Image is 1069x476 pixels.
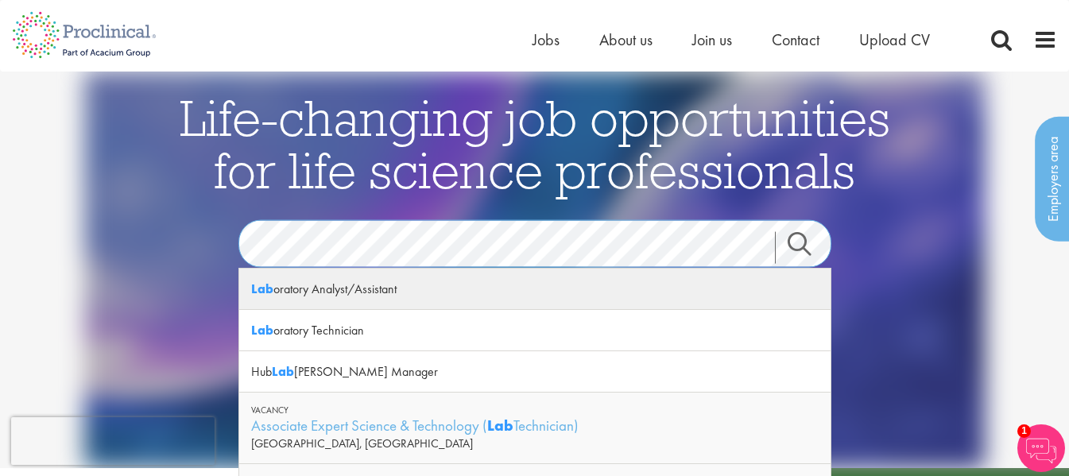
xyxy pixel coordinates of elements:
a: About us [599,29,653,50]
strong: Lab [272,363,294,380]
div: [GEOGRAPHIC_DATA], [GEOGRAPHIC_DATA] [251,435,819,451]
div: Associate Expert Science & Technology ( Technician) [251,416,819,435]
div: Hub [PERSON_NAME] Manager [239,351,831,393]
strong: Lab [487,416,513,435]
a: Jobs [533,29,560,50]
span: Life-changing job opportunities for life science professionals [180,86,890,202]
span: 1 [1017,424,1031,438]
img: candidate home [84,72,986,468]
a: Job search submit button [775,232,843,264]
div: oratory Analyst/Assistant [239,269,831,310]
img: Chatbot [1017,424,1065,472]
a: Upload CV [859,29,930,50]
div: Vacancy [251,404,819,416]
a: Join us [692,29,732,50]
iframe: reCAPTCHA [11,417,215,465]
strong: Lab [251,281,273,297]
strong: Lab [251,322,273,339]
div: oratory Technician [239,310,831,351]
a: Contact [772,29,819,50]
